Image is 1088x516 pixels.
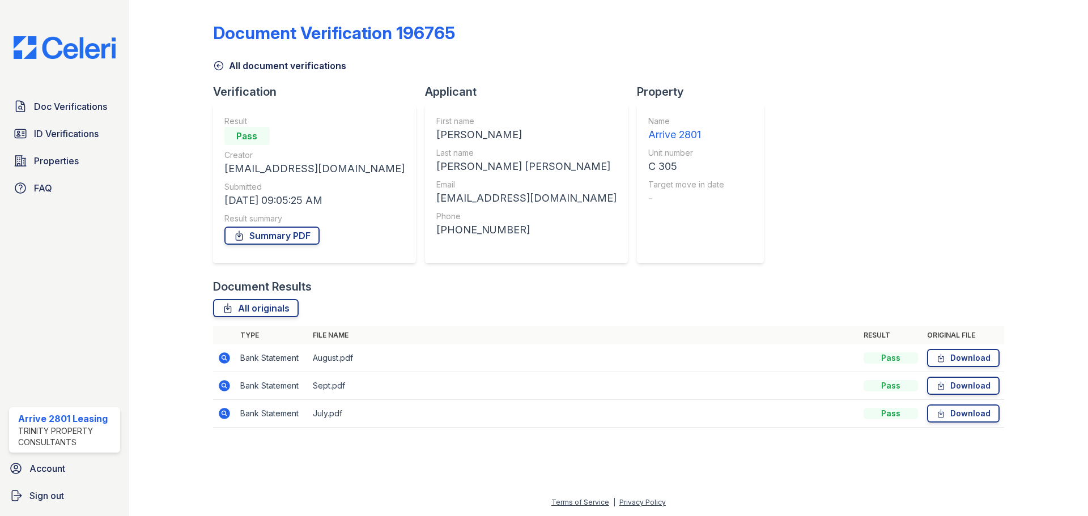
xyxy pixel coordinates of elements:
div: Name [648,116,724,127]
div: Creator [224,150,405,161]
span: Sign out [29,489,64,502]
div: Phone [436,211,617,222]
span: ID Verifications [34,127,99,140]
div: Unit number [648,147,724,159]
td: Bank Statement [236,344,308,372]
a: FAQ [9,177,120,199]
div: Submitted [224,181,405,193]
a: All document verifications [213,59,346,73]
a: Download [927,349,1000,367]
div: [DATE] 09:05:25 AM [224,193,405,208]
div: Applicant [425,84,637,100]
div: Pass [864,352,918,364]
div: Pass [864,408,918,419]
div: - [648,190,724,206]
a: Summary PDF [224,227,320,245]
div: | [613,498,615,506]
div: Last name [436,147,617,159]
td: August.pdf [308,344,859,372]
a: Download [927,377,1000,395]
div: Target move in date [648,179,724,190]
td: July.pdf [308,400,859,428]
a: All originals [213,299,299,317]
div: [PHONE_NUMBER] [436,222,617,238]
div: [PERSON_NAME] [PERSON_NAME] [436,159,617,174]
a: Properties [9,150,120,172]
div: Pass [864,380,918,391]
td: Bank Statement [236,372,308,400]
a: Terms of Service [551,498,609,506]
a: ID Verifications [9,122,120,145]
th: Result [859,326,923,344]
a: Name Arrive 2801 [648,116,724,143]
div: [EMAIL_ADDRESS][DOMAIN_NAME] [224,161,405,177]
div: C 305 [648,159,724,174]
div: Result summary [224,213,405,224]
a: Sign out [5,484,125,507]
span: Doc Verifications [34,100,107,113]
div: Arrive 2801 [648,127,724,143]
span: Properties [34,154,79,168]
span: Account [29,462,65,475]
div: Email [436,179,617,190]
div: Pass [224,127,270,145]
div: Trinity Property Consultants [18,425,116,448]
div: First name [436,116,617,127]
div: Document Verification 196765 [213,23,455,43]
div: [EMAIL_ADDRESS][DOMAIN_NAME] [436,190,617,206]
td: Sept.pdf [308,372,859,400]
div: Result [224,116,405,127]
div: Verification [213,84,425,100]
img: CE_Logo_Blue-a8612792a0a2168367f1c8372b55b34899dd931a85d93a1a3d3e32e68fde9ad4.png [5,36,125,59]
div: Arrive 2801 Leasing [18,412,116,425]
a: Privacy Policy [619,498,666,506]
div: Property [637,84,773,100]
div: Document Results [213,279,312,295]
th: Original file [923,326,1004,344]
th: Type [236,326,308,344]
a: Doc Verifications [9,95,120,118]
th: File name [308,326,859,344]
span: FAQ [34,181,52,195]
a: Account [5,457,125,480]
div: [PERSON_NAME] [436,127,617,143]
td: Bank Statement [236,400,308,428]
a: Download [927,404,1000,423]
